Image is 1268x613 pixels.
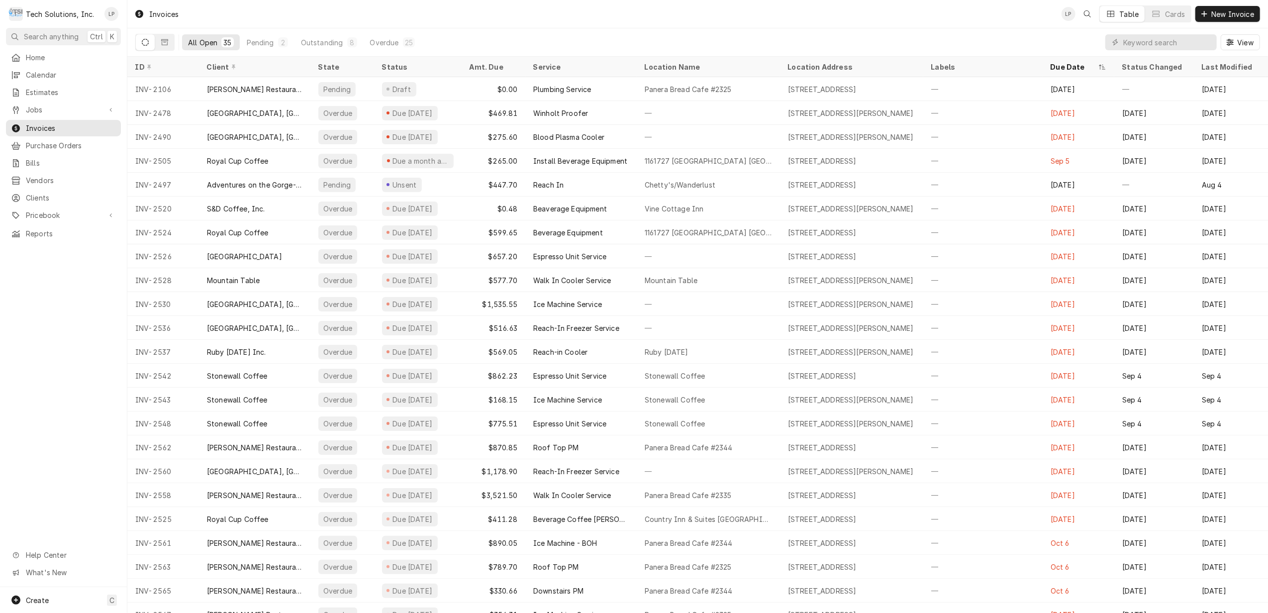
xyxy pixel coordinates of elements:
[1114,244,1194,268] div: [DATE]
[391,84,412,95] div: Draft
[1114,388,1194,411] div: Sep 4
[322,514,353,524] div: Overdue
[6,190,121,206] a: Clients
[533,299,602,309] div: Ice Machine Service
[1194,292,1266,316] div: [DATE]
[127,340,199,364] div: INV-2537
[26,52,116,63] span: Home
[1114,149,1194,173] div: [DATE]
[1043,173,1114,197] div: [DATE]
[1043,101,1114,125] div: [DATE]
[6,547,121,563] a: Go to Help Center
[322,84,352,95] div: Pending
[207,227,269,238] div: Royal Cup Coffee
[207,323,302,333] div: [GEOGRAPHIC_DATA], [GEOGRAPHIC_DATA]
[533,204,607,214] div: Beaverage Equipment
[1194,388,1266,411] div: Sep 4
[1114,292,1194,316] div: [DATE]
[6,84,121,101] a: Estimates
[24,31,79,42] span: Search anything
[462,435,525,459] div: $870.85
[788,227,857,238] div: [STREET_ADDRESS]
[1221,34,1260,50] button: View
[26,596,49,605] span: Create
[322,442,353,453] div: Overdue
[533,490,611,501] div: Walk In Cooler Service
[462,220,525,244] div: $599.65
[788,156,857,166] div: [STREET_ADDRESS]
[127,292,199,316] div: INV-2530
[391,227,434,238] div: Due [DATE]
[26,87,116,98] span: Estimates
[391,514,434,524] div: Due [DATE]
[391,108,434,118] div: Due [DATE]
[26,175,116,186] span: Vendors
[1043,531,1114,555] div: Oct 6
[923,220,1043,244] div: —
[923,364,1043,388] div: —
[26,210,101,220] span: Pricebook
[931,62,1035,72] div: Labels
[462,316,525,340] div: $516.63
[462,125,525,149] div: $275.60
[788,490,857,501] div: [STREET_ADDRESS]
[788,323,914,333] div: [STREET_ADDRESS][PERSON_NAME]
[462,507,525,531] div: $411.28
[349,37,355,48] div: 8
[1043,483,1114,507] div: [DATE]
[322,204,353,214] div: Overdue
[391,347,434,357] div: Due [DATE]
[533,156,627,166] div: Install Beverage Equipment
[1043,507,1114,531] div: [DATE]
[207,108,302,118] div: [GEOGRAPHIC_DATA], [GEOGRAPHIC_DATA]
[6,207,121,223] a: Go to Pricebook
[104,7,118,21] div: Lisa Paschal's Avatar
[127,149,199,173] div: INV-2505
[127,388,199,411] div: INV-2543
[207,514,269,524] div: Royal Cup Coffee
[923,507,1043,531] div: —
[533,466,619,477] div: Reach-In Freezer Service
[533,108,588,118] div: Winholt Proofer
[26,104,101,115] span: Jobs
[207,442,302,453] div: [PERSON_NAME] Restaurant Group
[1122,62,1186,72] div: Status Changed
[1165,9,1185,19] div: Cards
[1051,62,1096,72] div: Due Date
[127,483,199,507] div: INV-2558
[207,62,300,72] div: Client
[645,490,732,501] div: Panera Bread Cafe #2335
[923,340,1043,364] div: —
[391,442,434,453] div: Due [DATE]
[6,102,121,118] a: Go to Jobs
[26,193,116,203] span: Clients
[1123,34,1212,50] input: Keyword search
[127,173,199,197] div: INV-2497
[6,172,121,189] a: Vendors
[637,101,780,125] div: —
[301,37,343,48] div: Outstanding
[26,550,115,560] span: Help Center
[207,418,268,429] div: Stonewall Coffee
[788,299,914,309] div: [STREET_ADDRESS][PERSON_NAME]
[645,371,705,381] div: Stonewall Coffee
[533,347,587,357] div: Reach-in Cooler
[26,228,116,239] span: Reports
[1195,6,1260,22] button: New Invoice
[1062,7,1075,21] div: LP
[391,156,450,166] div: Due a month ago
[322,156,353,166] div: Overdue
[1043,459,1114,483] div: [DATE]
[462,268,525,292] div: $577.70
[462,459,525,483] div: $1,178.90
[1194,77,1266,101] div: [DATE]
[1194,435,1266,459] div: [DATE]
[1062,7,1075,21] div: Lisa Paschal's Avatar
[533,442,579,453] div: Roof Top PM
[788,418,914,429] div: [STREET_ADDRESS][PERSON_NAME]
[207,156,269,166] div: Royal Cup Coffee
[788,395,914,405] div: [STREET_ADDRESS][PERSON_NAME]
[1043,149,1114,173] div: Sep 5
[923,531,1043,555] div: —
[1114,125,1194,149] div: [DATE]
